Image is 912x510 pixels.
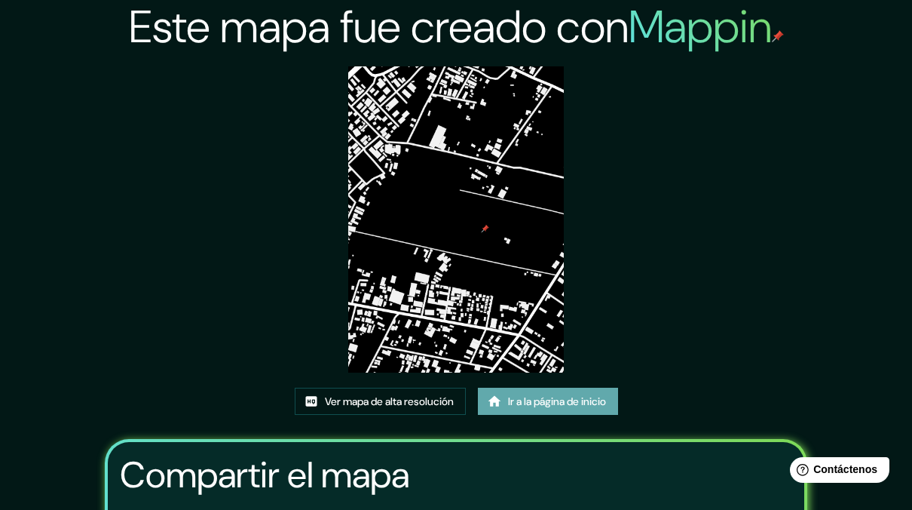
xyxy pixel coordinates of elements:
[772,30,784,42] img: mappin-pin
[778,451,895,493] iframe: Help widget launcher
[325,392,454,411] font: Ver mapa de alta resolución
[508,392,606,411] font: Ir a la página de inicio
[348,66,565,373] img: created-map
[478,388,618,416] a: Ir a la página de inicio
[295,388,466,416] a: Ver mapa de alta resolución
[120,454,409,496] h3: Compartir el mapa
